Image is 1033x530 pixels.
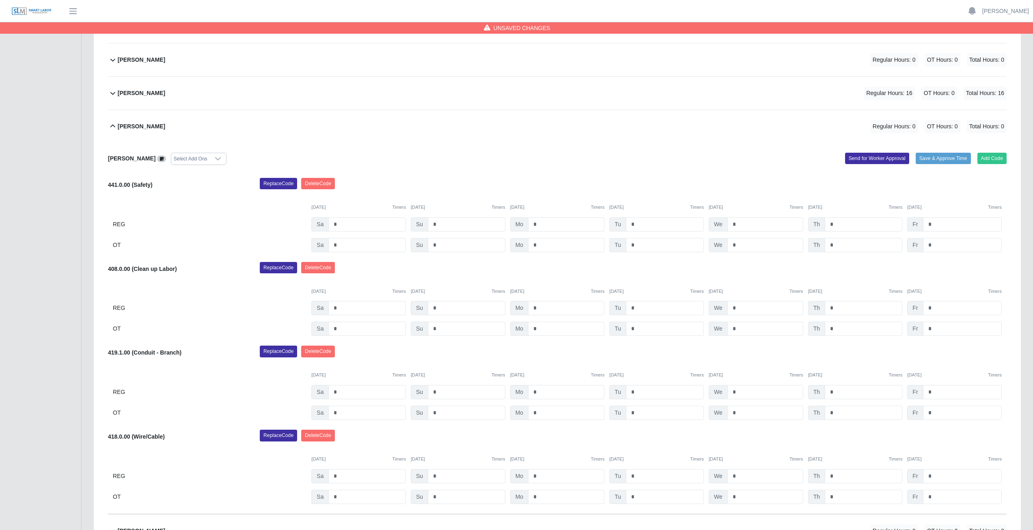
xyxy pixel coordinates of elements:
[988,204,1002,211] button: Timers
[907,301,923,315] span: Fr
[260,262,297,273] button: ReplaceCode
[510,301,528,315] span: Mo
[492,372,505,379] button: Timers
[411,204,505,211] div: [DATE]
[113,238,306,252] div: OT
[907,456,1002,463] div: [DATE]
[118,56,165,64] b: [PERSON_NAME]
[113,490,306,504] div: OT
[301,178,335,189] button: DeleteCode
[988,288,1002,295] button: Timers
[789,372,803,379] button: Timers
[311,385,329,399] span: Sa
[311,490,329,504] span: Sa
[411,217,428,231] span: Su
[113,406,306,420] div: OT
[609,322,626,336] span: Tu
[690,456,704,463] button: Timers
[411,288,505,295] div: [DATE]
[609,469,626,483] span: Tu
[907,385,923,399] span: Fr
[510,204,605,211] div: [DATE]
[260,346,297,357] button: ReplaceCode
[591,288,605,295] button: Timers
[494,24,550,32] span: Unsaved Changes
[709,301,728,315] span: We
[157,155,166,162] a: View/Edit Notes
[311,456,406,463] div: [DATE]
[709,322,728,336] span: We
[925,53,960,67] span: OT Hours: 0
[492,288,505,295] button: Timers
[311,322,329,336] span: Sa
[510,385,528,399] span: Mo
[808,406,825,420] span: Th
[591,456,605,463] button: Timers
[808,238,825,252] span: Th
[609,406,626,420] span: Tu
[510,456,605,463] div: [DATE]
[609,385,626,399] span: Tu
[492,204,505,211] button: Timers
[591,372,605,379] button: Timers
[392,288,406,295] button: Timers
[510,238,528,252] span: Mo
[709,204,803,211] div: [DATE]
[260,178,297,189] button: ReplaceCode
[108,349,181,356] b: 419.1.00 (Conduit - Branch)
[113,469,306,483] div: REG
[392,204,406,211] button: Timers
[510,372,605,379] div: [DATE]
[311,217,329,231] span: Sa
[709,490,728,504] span: We
[510,469,528,483] span: Mo
[889,456,903,463] button: Timers
[411,456,505,463] div: [DATE]
[808,322,825,336] span: Th
[907,217,923,231] span: Fr
[964,87,1007,100] span: Total Hours: 16
[492,456,505,463] button: Timers
[907,469,923,483] span: Fr
[808,288,903,295] div: [DATE]
[609,456,704,463] div: [DATE]
[11,7,52,16] img: SLM Logo
[411,469,428,483] span: Su
[260,430,297,441] button: ReplaceCode
[510,322,528,336] span: Mo
[510,217,528,231] span: Mo
[709,385,728,399] span: We
[609,490,626,504] span: Tu
[108,182,153,188] b: 441.0.00 (Safety)
[118,89,165,97] b: [PERSON_NAME]
[870,53,918,67] span: Regular Hours: 0
[311,372,406,379] div: [DATE]
[411,322,428,336] span: Su
[510,288,605,295] div: [DATE]
[113,322,306,336] div: OT
[690,372,704,379] button: Timers
[311,204,406,211] div: [DATE]
[113,301,306,315] div: REG
[108,110,1007,143] button: [PERSON_NAME] Regular Hours: 0 OT Hours: 0 Total Hours: 0
[907,204,1002,211] div: [DATE]
[311,288,406,295] div: [DATE]
[609,372,704,379] div: [DATE]
[609,204,704,211] div: [DATE]
[113,385,306,399] div: REG
[907,490,923,504] span: Fr
[311,301,329,315] span: Sa
[709,217,728,231] span: We
[977,153,1007,164] button: Add Code
[411,372,505,379] div: [DATE]
[709,406,728,420] span: We
[889,288,903,295] button: Timers
[889,204,903,211] button: Timers
[907,406,923,420] span: Fr
[690,288,704,295] button: Timers
[709,238,728,252] span: We
[609,301,626,315] span: Tu
[311,238,329,252] span: Sa
[411,490,428,504] span: Su
[925,120,960,133] span: OT Hours: 0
